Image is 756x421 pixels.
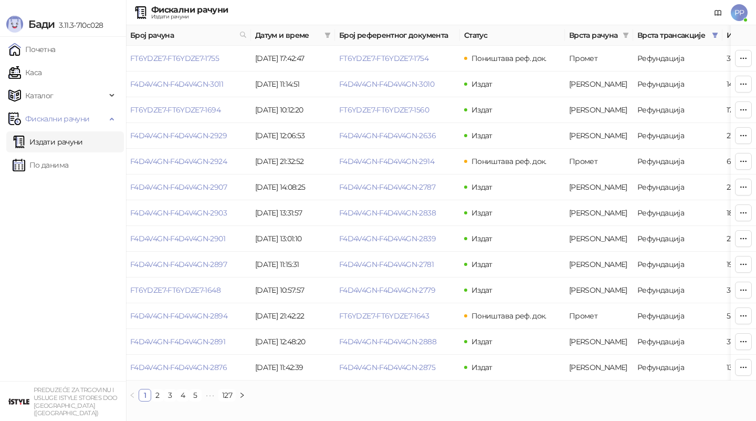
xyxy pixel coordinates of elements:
[565,355,633,381] td: Аванс
[471,54,547,63] span: Поништава реф. док.
[130,363,227,372] a: F4D4V4GN-F4D4V4GN-2876
[130,157,227,166] a: F4D4V4GN-F4D4V4GN-2924
[251,149,335,174] td: [DATE] 21:32:52
[126,123,251,149] td: F4D4V4GN-F4D4V4GN-2929
[152,389,163,401] a: 2
[151,14,228,19] div: Издати рачуни
[6,16,23,33] img: Logo
[219,389,235,401] a: 127
[324,32,331,38] span: filter
[339,285,435,295] a: F4D4V4GN-F4D4V4GN-2779
[565,46,633,71] td: Промет
[633,329,722,355] td: Рефундација
[565,278,633,303] td: Аванс
[339,131,436,140] a: F4D4V4GN-F4D4V4GN-2636
[339,311,429,321] a: FT6YDZE7-FT6YDZE7-1643
[126,278,251,303] td: FT6YDZE7-FT6YDZE7-1648
[471,105,492,115] span: Издат
[164,389,176,401] a: 3
[251,97,335,123] td: [DATE] 10:12:20
[239,392,245,398] span: right
[130,311,227,321] a: F4D4V4GN-F4D4V4GN-2894
[34,386,118,417] small: PREDUZEĆE ZA TRGOVINU I USLUGE ISTYLE STORES DOO [GEOGRAPHIC_DATA] ([GEOGRAPHIC_DATA])
[623,32,629,38] span: filter
[130,208,227,218] a: F4D4V4GN-F4D4V4GN-2903
[8,62,41,83] a: Каса
[710,4,727,21] a: Документација
[565,226,633,252] td: Аванс
[565,97,633,123] td: Аванс
[251,252,335,278] td: [DATE] 11:15:31
[565,149,633,174] td: Промет
[126,252,251,278] td: F4D4V4GN-F4D4V4GN-2897
[126,389,139,402] button: left
[255,29,320,41] span: Датум и време
[633,97,722,123] td: Рефундација
[633,252,722,278] td: Рефундација
[710,27,720,43] span: filter
[339,363,435,372] a: F4D4V4GN-F4D4V4GN-2875
[8,391,29,412] img: 64x64-companyLogo-77b92cf4-9946-4f36-9751-bf7bb5fd2c7d.png
[565,252,633,278] td: Аванс
[151,6,228,14] div: Фискални рачуни
[633,25,722,46] th: Врста трансакције
[126,389,139,402] li: Претходна страна
[633,303,722,329] td: Рефундација
[130,79,223,89] a: F4D4V4GN-F4D4V4GN-3011
[471,311,547,321] span: Поништава реф. док.
[339,182,435,192] a: F4D4V4GN-F4D4V4GN-2787
[126,46,251,71] td: FT6YDZE7-FT6YDZE7-1755
[251,123,335,149] td: [DATE] 12:06:53
[633,174,722,200] td: Рефундација
[251,278,335,303] td: [DATE] 10:57:57
[126,97,251,123] td: FT6YDZE7-FT6YDZE7-1694
[471,337,492,346] span: Издат
[177,389,188,401] a: 4
[339,79,434,89] a: F4D4V4GN-F4D4V4GN-3010
[126,174,251,200] td: F4D4V4GN-F4D4V4GN-2907
[126,25,251,46] th: Број рачуна
[176,389,189,402] li: 4
[471,131,492,140] span: Издат
[130,54,219,63] a: FT6YDZE7-FT6YDZE7-1755
[633,46,722,71] td: Рефундација
[190,389,201,401] a: 5
[565,123,633,149] td: Аванс
[633,355,722,381] td: Рефундација
[129,392,135,398] span: left
[471,182,492,192] span: Издат
[251,329,335,355] td: [DATE] 12:48:20
[471,285,492,295] span: Издат
[139,389,151,401] a: 1
[471,157,547,166] span: Поништава реф. док.
[13,155,68,176] a: По данима
[335,25,460,46] th: Број референтног документа
[251,355,335,381] td: [DATE] 11:42:39
[236,389,248,402] button: right
[637,29,708,41] span: Врста трансакције
[126,149,251,174] td: F4D4V4GN-F4D4V4GN-2924
[251,46,335,71] td: [DATE] 17:42:47
[55,20,103,30] span: 3.11.3-710c028
[126,329,251,355] td: F4D4V4GN-F4D4V4GN-2891
[126,200,251,226] td: F4D4V4GN-F4D4V4GN-2903
[339,260,434,269] a: F4D4V4GN-F4D4V4GN-2781
[251,303,335,329] td: [DATE] 21:42:22
[126,226,251,252] td: F4D4V4GN-F4D4V4GN-2901
[569,29,618,41] span: Врста рачуна
[126,303,251,329] td: F4D4V4GN-F4D4V4GN-2894
[130,337,225,346] a: F4D4V4GN-F4D4V4GN-2891
[130,29,235,41] span: Број рачуна
[130,260,227,269] a: F4D4V4GN-F4D4V4GN-2897
[339,234,436,243] a: F4D4V4GN-F4D4V4GN-2839
[130,105,220,115] a: FT6YDZE7-FT6YDZE7-1694
[13,131,83,152] a: Издати рачуни
[8,39,56,60] a: Почетна
[633,123,722,149] td: Рефундација
[251,226,335,252] td: [DATE] 13:01:10
[251,174,335,200] td: [DATE] 14:08:25
[130,182,227,192] a: F4D4V4GN-F4D4V4GN-2907
[565,25,633,46] th: Врста рачуна
[28,18,55,30] span: Бади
